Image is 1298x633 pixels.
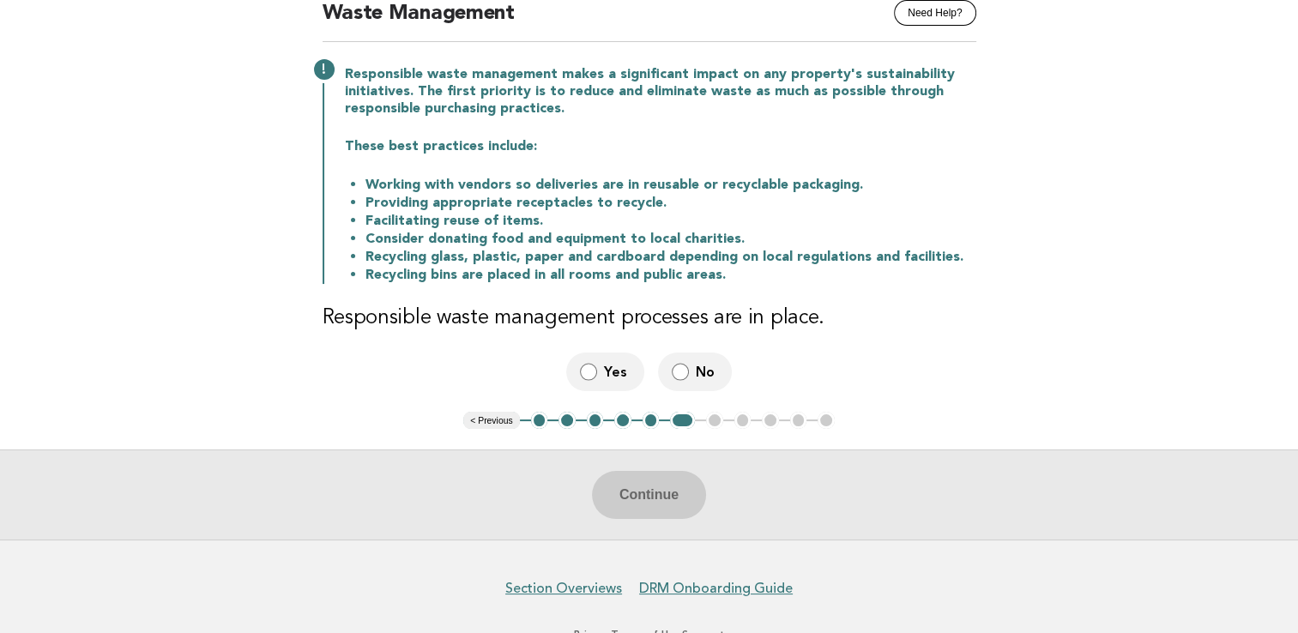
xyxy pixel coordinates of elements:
button: 1 [531,412,548,429]
button: 5 [643,412,660,429]
button: 4 [614,412,631,429]
input: No [672,363,689,381]
button: 6 [670,412,695,429]
a: Section Overviews [505,580,622,597]
li: Recycling bins are placed in all rooms and public areas. [365,266,976,284]
input: Yes [580,363,597,381]
p: These best practices include: [345,138,976,155]
button: 2 [558,412,576,429]
span: No [696,363,718,381]
li: Working with vendors so deliveries are in reusable or recyclable packaging. [365,176,976,194]
button: < Previous [463,412,519,429]
li: Consider donating food and equipment to local charities. [365,230,976,248]
a: DRM Onboarding Guide [639,580,793,597]
p: Responsible waste management makes a significant impact on any property's sustainability initiati... [345,66,976,118]
li: Recycling glass, plastic, paper and cardboard depending on local regulations and facilities. [365,248,976,266]
h3: Responsible waste management processes are in place. [323,304,976,332]
button: 3 [587,412,604,429]
span: Yes [604,363,631,381]
li: Facilitating reuse of items. [365,212,976,230]
li: Providing appropriate receptacles to recycle. [365,194,976,212]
